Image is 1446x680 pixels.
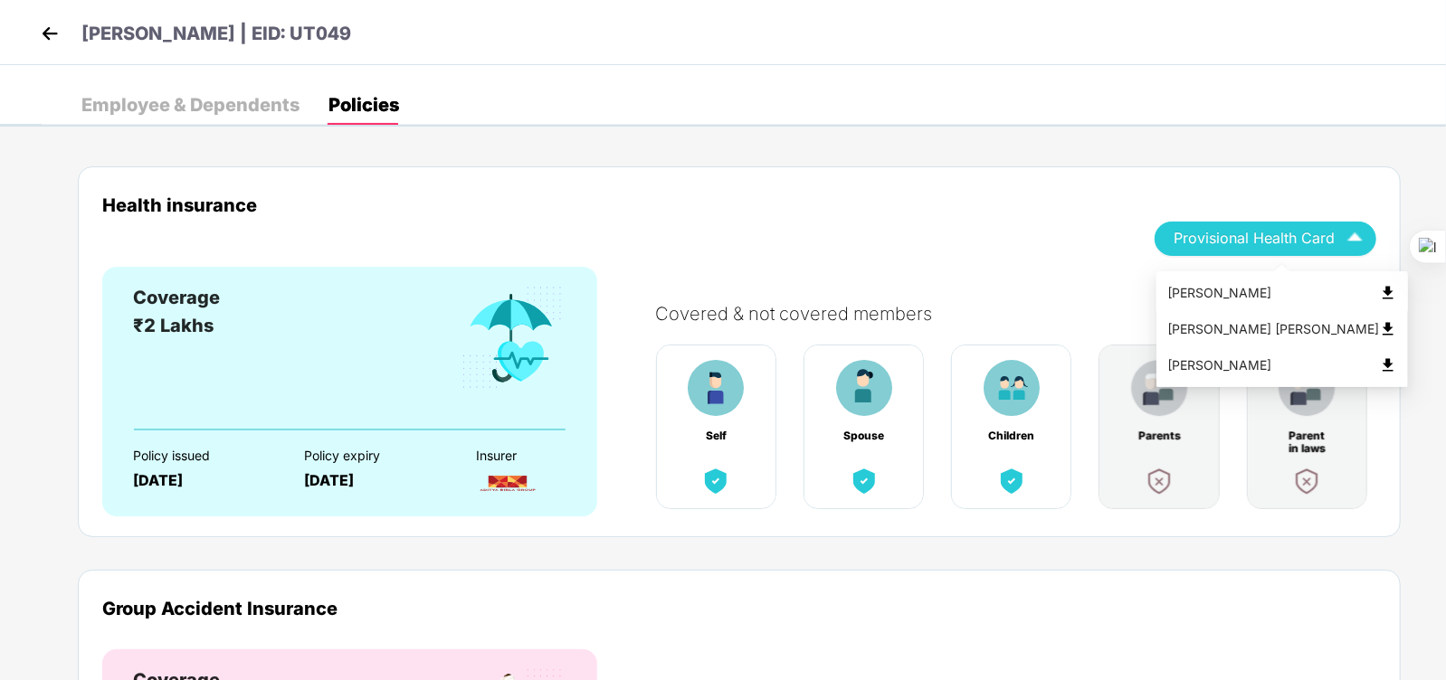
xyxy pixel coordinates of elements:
[836,360,892,416] img: benefitCardImg
[36,20,63,47] img: back
[102,194,1127,215] div: Health insurance
[656,303,1394,325] div: Covered & not covered members
[1339,222,1371,254] img: Icuh8uwCUCF+XjCZyLQsAKiDCM9HiE6CMYmKQaPGkZKaA32CAAACiQcFBJY0IsAAAAASUVORK5CYII=
[1290,465,1323,497] img: benefitCardImg
[1167,283,1397,303] div: [PERSON_NAME]
[984,360,1040,416] img: benefitCardImg
[1379,356,1397,374] img: svg+xml;base64,PHN2ZyB4bWxucz0iaHR0cDovL3d3dy53My5vcmcvMjAwMC9zdmciIHdpZHRoPSI0OCIgaGVpZ2h0PSI0OC...
[688,360,744,416] img: benefitCardImg
[1174,233,1335,243] span: Provisional Health Card
[133,315,214,336] span: ₹2 Lakhs
[1379,284,1397,302] img: svg+xml;base64,PHN2ZyB4bWxucz0iaHR0cDovL3d3dy53My5vcmcvMjAwMC9zdmciIHdpZHRoPSI0OCIgaGVpZ2h0PSI0OC...
[476,467,539,499] img: InsurerLogo
[1167,319,1397,339] div: [PERSON_NAME] [PERSON_NAME]
[1143,465,1175,497] img: benefitCardImg
[1379,320,1397,338] img: svg+xml;base64,PHN2ZyB4bWxucz0iaHR0cDovL3d3dy53My5vcmcvMjAwMC9zdmciIHdpZHRoPSI0OCIgaGVpZ2h0PSI0OC...
[133,284,220,312] div: Coverage
[133,472,272,489] div: [DATE]
[102,598,1376,619] div: Group Accident Insurance
[692,430,739,442] div: Self
[988,430,1035,442] div: Children
[304,472,443,489] div: [DATE]
[81,96,300,114] div: Employee & Dependents
[81,20,351,48] p: [PERSON_NAME] | EID: UT049
[328,96,399,114] div: Policies
[1283,430,1330,442] div: Parent in laws
[1136,430,1183,442] div: Parents
[995,465,1028,497] img: benefitCardImg
[848,465,880,497] img: benefitCardImg
[841,430,888,442] div: Spouse
[459,284,566,392] img: benefitCardImg
[699,465,732,497] img: benefitCardImg
[1167,355,1397,375] div: [PERSON_NAME]
[133,449,272,463] div: Policy issued
[1131,360,1187,416] img: benefitCardImg
[1155,222,1376,256] button: Provisional Health Card
[304,449,443,463] div: Policy expiry
[476,449,615,463] div: Insurer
